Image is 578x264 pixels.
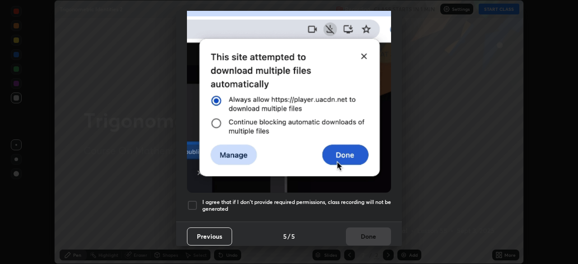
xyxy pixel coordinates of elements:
h4: / [288,232,290,241]
button: Previous [187,227,232,245]
h5: I agree that if I don't provide required permissions, class recording will not be generated [202,199,391,213]
h4: 5 [283,232,287,241]
h4: 5 [291,232,295,241]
